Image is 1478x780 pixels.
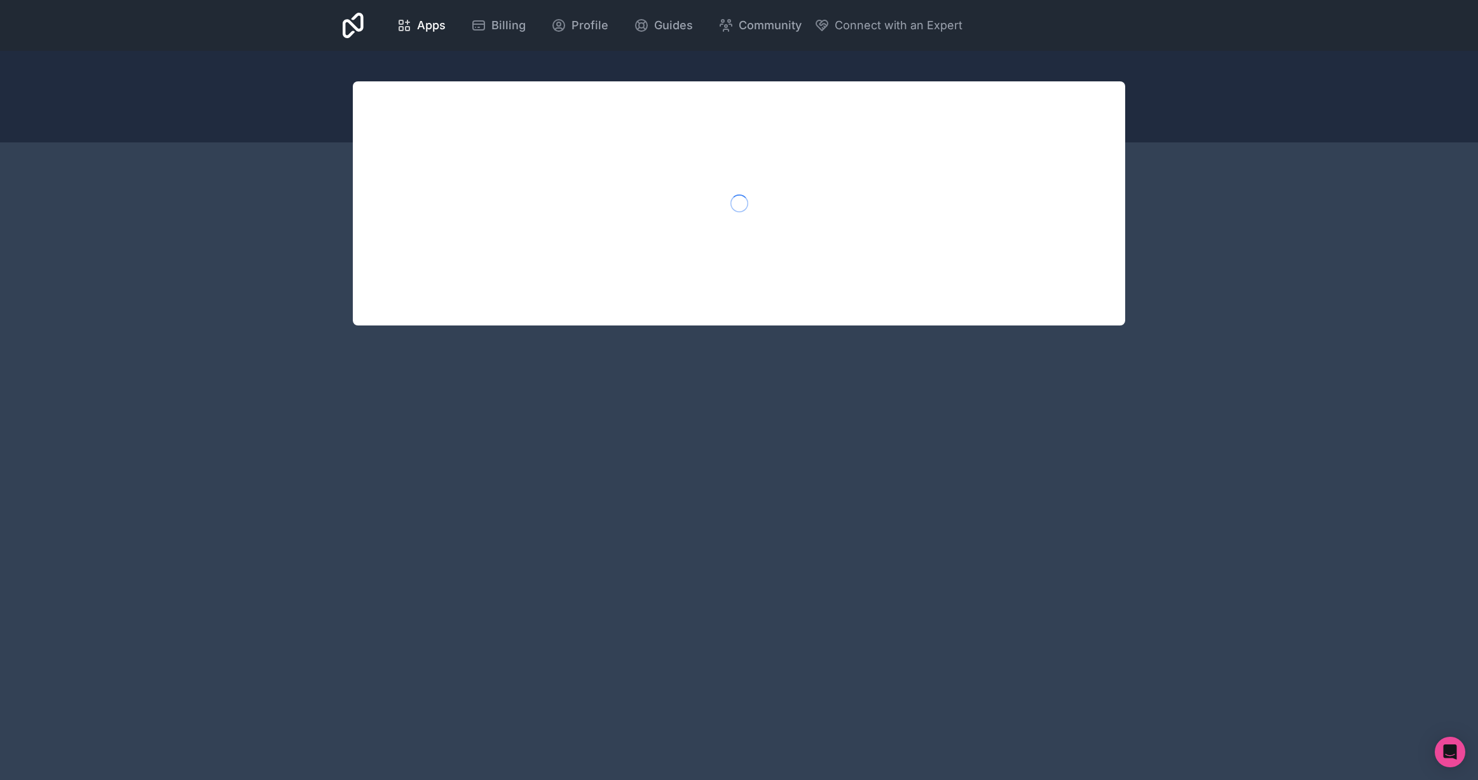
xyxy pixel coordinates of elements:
span: Guides [654,17,693,34]
div: Open Intercom Messenger [1435,737,1465,767]
a: Profile [541,11,619,39]
a: Apps [387,11,456,39]
span: Community [739,17,802,34]
a: Community [708,11,812,39]
button: Connect with an Expert [814,17,962,34]
a: Billing [461,11,536,39]
a: Guides [624,11,703,39]
span: Profile [571,17,608,34]
span: Billing [491,17,526,34]
span: Connect with an Expert [835,17,962,34]
span: Apps [417,17,446,34]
